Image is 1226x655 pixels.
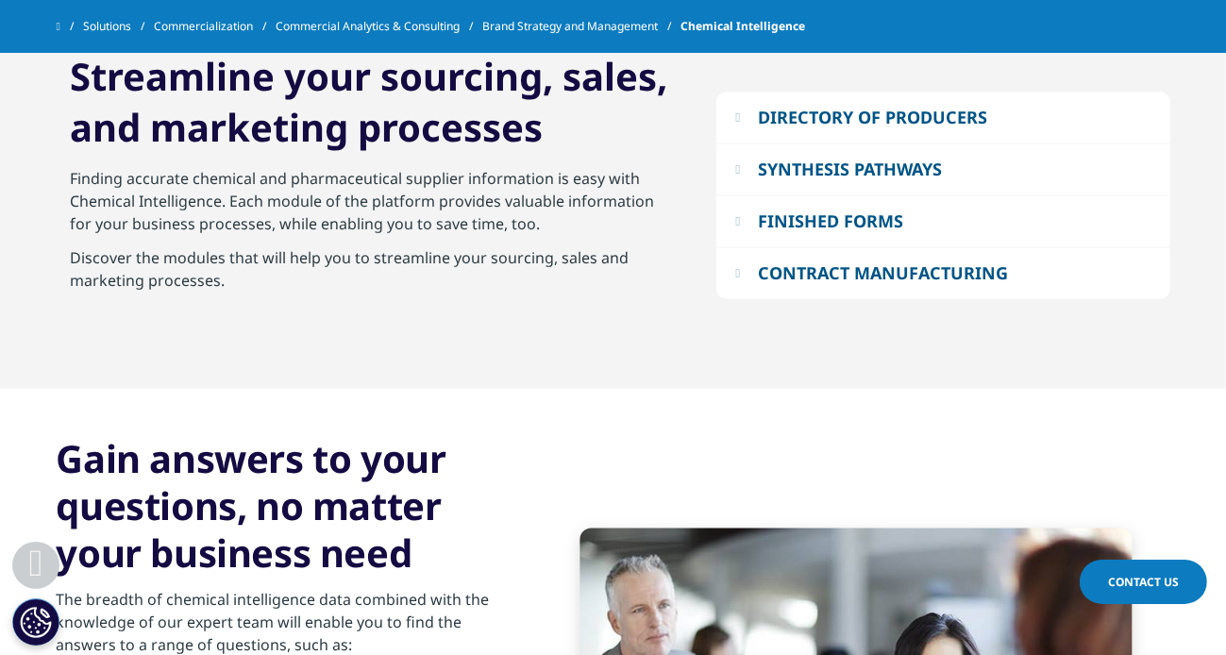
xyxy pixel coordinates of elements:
[1080,560,1207,604] a: Contact Us
[12,598,59,646] button: Cookies Settings
[71,168,674,247] p: Finding accurate chemical and pharmaceutical supplier information is easy with Chemical Intellige...
[71,247,674,304] p: Discover the modules that will help you to streamline your sourcing, sales and marketing processes.
[716,196,1170,247] button: FINISHED FORMS
[482,9,680,43] a: Brand Strategy and Management
[716,92,1170,143] button: DIRECTORY OF PRODUCERS
[276,9,482,43] a: Commercial Analytics & Consulting
[758,159,942,181] div: SYNTHESIS PATHWAYS
[716,248,1170,299] button: CONTRACT MANUFACTURING
[83,9,154,43] a: Solutions
[154,9,276,43] a: Commercialization
[680,9,805,43] span: Chemical Intelligence
[71,50,674,168] h2: Streamline your sourcing, sales, and marketing processes
[758,210,903,233] div: FINISHED FORMS
[57,436,514,578] h3: Gain answers to your questions, no matter your business need
[1108,574,1179,590] span: Contact Us
[716,144,1170,195] button: SYNTHESIS PATHWAYS
[758,262,1008,285] div: CONTRACT MANUFACTURING
[758,107,987,129] div: DIRECTORY OF PRODUCERS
